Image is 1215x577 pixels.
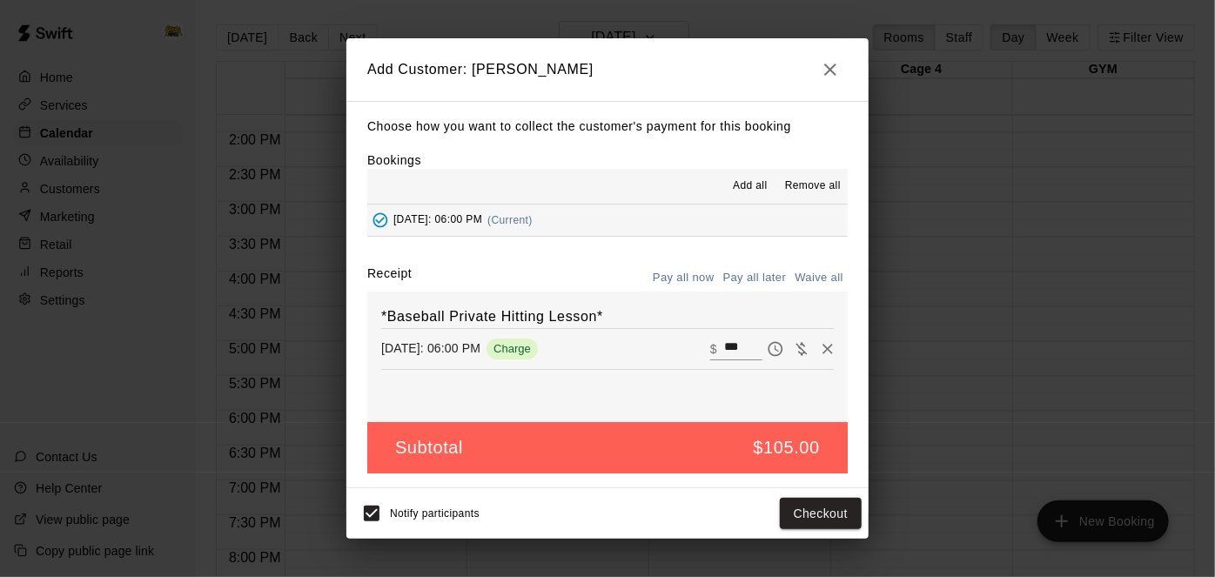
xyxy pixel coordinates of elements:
p: Choose how you want to collect the customer's payment for this booking [367,116,848,138]
span: Add all [733,178,768,195]
span: Remove all [785,178,841,195]
button: Pay all now [648,265,719,292]
span: [DATE]: 06:00 PM [393,214,482,226]
button: Pay all later [719,265,791,292]
button: Added - Collect Payment [367,207,393,233]
button: Checkout [780,498,862,530]
button: Waive all [790,265,848,292]
h2: Add Customer: [PERSON_NAME] [346,38,869,101]
button: Remove all [778,172,848,200]
h5: $105.00 [754,436,821,460]
p: [DATE]: 06:00 PM [381,339,480,357]
button: Add all [722,172,778,200]
span: Charge [487,342,538,355]
h6: *Baseball Private Hitting Lesson* [381,305,834,328]
label: Bookings [367,153,421,167]
span: (Current) [487,214,533,226]
span: Pay later [762,340,789,355]
label: Receipt [367,265,412,292]
button: Added - Collect Payment[DATE]: 06:00 PM(Current) [367,205,848,237]
p: $ [710,340,717,358]
span: Notify participants [390,507,480,520]
span: Waive payment [789,340,815,355]
button: Remove [815,336,841,362]
h5: Subtotal [395,436,463,460]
